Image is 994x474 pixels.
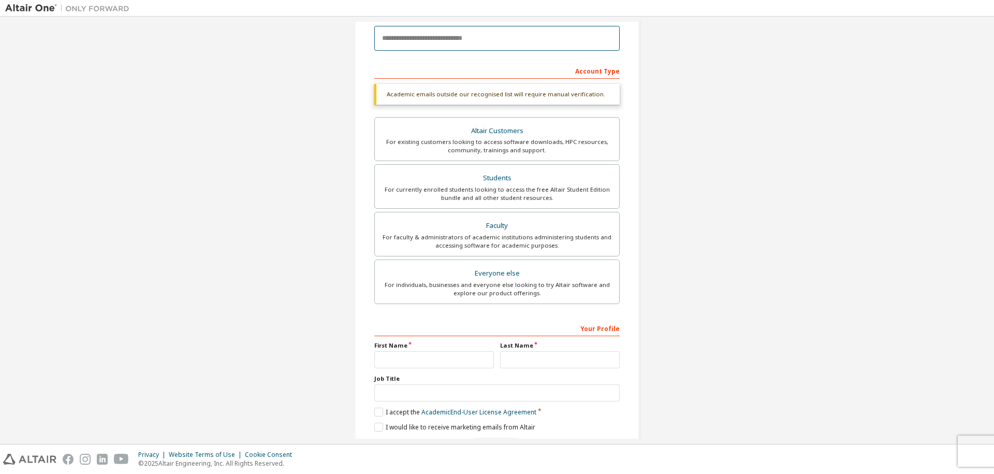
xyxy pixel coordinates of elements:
[374,438,620,453] div: Read and acccept EULA to continue
[381,138,613,154] div: For existing customers looking to access software downloads, HPC resources, community, trainings ...
[374,341,494,350] label: First Name
[381,124,613,138] div: Altair Customers
[421,408,536,416] a: Academic End-User License Agreement
[381,171,613,185] div: Students
[374,320,620,336] div: Your Profile
[374,408,536,416] label: I accept the
[381,233,613,250] div: For faculty & administrators of academic institutions administering students and accessing softwa...
[138,459,298,468] p: © 2025 Altair Engineering, Inc. All Rights Reserved.
[169,451,245,459] div: Website Terms of Use
[5,3,135,13] img: Altair One
[381,266,613,281] div: Everyone else
[381,219,613,233] div: Faculty
[80,454,91,465] img: instagram.svg
[374,84,620,105] div: Academic emails outside our recognised list will require manual verification.
[381,185,613,202] div: For currently enrolled students looking to access the free Altair Student Edition bundle and all ...
[374,62,620,79] div: Account Type
[500,341,620,350] label: Last Name
[138,451,169,459] div: Privacy
[374,423,535,432] label: I would like to receive marketing emails from Altair
[114,454,129,465] img: youtube.svg
[381,281,613,297] div: For individuals, businesses and everyone else looking to try Altair software and explore our prod...
[63,454,74,465] img: facebook.svg
[97,454,108,465] img: linkedin.svg
[374,375,620,383] label: Job Title
[3,454,56,465] img: altair_logo.svg
[245,451,298,459] div: Cookie Consent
